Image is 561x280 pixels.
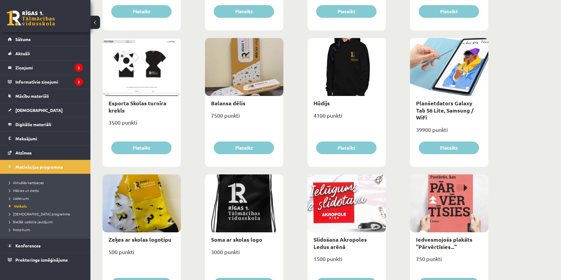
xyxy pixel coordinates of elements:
[214,5,274,18] button: Pieteikt
[15,61,83,75] legend: Ziņojumi
[9,196,29,201] span: Uzdevumi
[214,142,274,154] button: Pieteikt
[211,100,245,107] a: Balansa dēlis
[8,117,83,131] a: Digitālie materiāli
[8,160,83,174] a: Motivācijas programma
[8,61,83,75] a: Ziņojumi2
[8,253,83,267] a: Proktoringa izmēģinājums
[314,236,367,250] a: Slidošana Akropoles Ledus arēnā
[211,236,262,243] a: Soma ar skolas logo
[15,75,83,89] legend: Informatīvie ziņojumi
[419,5,479,18] button: Pieteikt
[75,78,83,86] i: 3
[205,110,283,126] div: 7500 punkti
[15,164,63,170] span: Motivācijas programma
[9,219,84,224] a: Biežāk uzdotie jautājumi
[372,174,386,185] img: Populāra prece
[419,142,479,154] button: Pieteikt
[316,142,377,154] button: Pieteikt
[9,227,30,232] span: Noteikumi
[111,5,172,18] button: Pieteikt
[15,51,30,56] span: Aktuāli
[416,236,472,250] a: Iedvesmojošs plakāts "Pārvērtīsies..."
[314,100,330,107] a: Hūdijs
[8,146,83,160] a: Atzīmes
[8,75,83,89] a: Informatīvie ziņojumi3
[7,11,55,26] a: Rīgas 1. Tālmācības vidusskola
[9,219,53,224] span: Biežāk uzdotie jautājumi
[9,188,39,193] span: Mācies un ziedo
[109,236,172,243] a: Zeķes ar skolas logotipu
[316,5,377,18] button: Pieteikt
[8,46,83,60] a: Aktuāli
[416,100,474,121] a: Planšetdators Galaxy Tab S6 Lite, Samsung / WiFi
[9,196,84,201] a: Uzdevumi
[111,142,172,154] button: Pieteikt
[102,247,181,262] div: 500 punkti
[102,117,181,132] div: 3500 punkti
[8,32,83,46] a: Sākums
[9,211,84,217] a: [DEMOGRAPHIC_DATA] programma
[15,257,68,262] span: Proktoringa izmēģinājums
[15,93,49,99] span: Mācību materiāli
[9,204,27,208] span: Veikals
[307,254,386,269] div: 1500 punkti
[8,103,83,117] a: [DEMOGRAPHIC_DATA]
[15,150,32,155] span: Atzīmes
[9,180,44,185] span: Aktuālās kampaņas
[8,89,83,103] a: Mācību materiāli
[8,132,83,145] a: Maksājumi
[15,37,31,42] span: Sākums
[307,110,386,126] div: 4100 punkti
[9,212,70,216] span: [DEMOGRAPHIC_DATA] programma
[9,227,84,232] a: Noteikumi
[8,239,83,253] a: Konferences
[9,203,84,209] a: Veikals
[205,247,283,262] div: 3000 punkti
[9,188,84,193] a: Mācies un ziedo
[410,254,488,269] div: 750 punkti
[75,64,83,72] i: 2
[15,132,83,145] legend: Maksājumi
[15,122,51,127] span: Digitālie materiāli
[9,180,84,185] a: Aktuālās kampaņas
[15,107,63,113] span: [DEMOGRAPHIC_DATA]
[109,100,166,113] a: Esporta Skolas turnīra krekls
[15,243,41,248] span: Konferences
[410,125,488,140] div: 39900 punkti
